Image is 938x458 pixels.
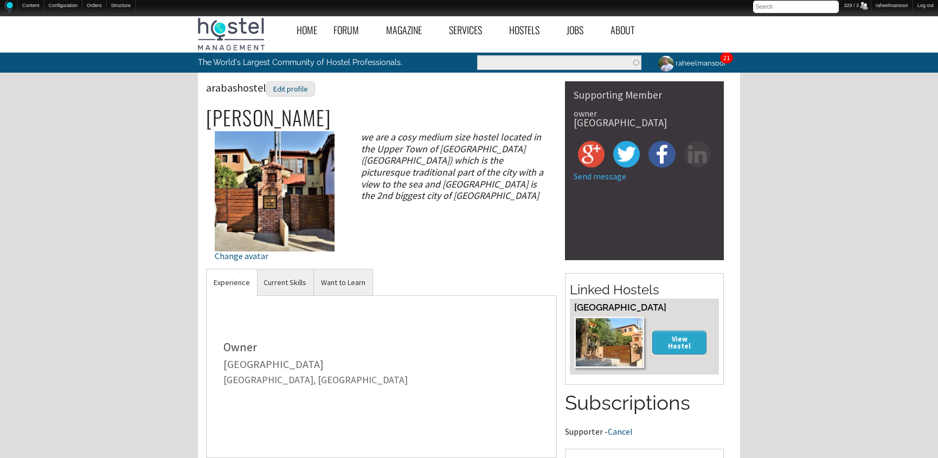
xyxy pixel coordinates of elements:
[266,81,315,94] a: Edit profile
[266,81,315,97] div: Edit profile
[684,141,711,167] img: in-square.png
[207,269,257,296] a: Experience
[223,341,539,353] div: Owner
[608,426,633,437] a: Cancel
[223,357,324,371] a: [GEOGRAPHIC_DATA]
[648,141,675,167] img: fb-square.png
[574,171,626,182] a: Send message
[215,131,335,251] img: arabashostel's picture
[574,109,715,118] div: owner
[314,269,372,296] a: Want to Learn
[652,331,706,354] a: View Hostel
[198,18,265,50] img: Hostel Management Home
[723,54,730,62] a: 21
[574,90,715,100] div: Supporting Member
[574,118,715,128] div: [GEOGRAPHIC_DATA]
[215,185,335,260] a: Change avatar
[206,106,557,129] h2: [PERSON_NAME]
[565,389,724,417] h2: Subscriptions
[477,55,641,70] input: Enter the terms you wish to search for.
[215,251,335,260] div: Change avatar
[378,18,441,42] a: Magazine
[325,18,378,42] a: Forum
[613,141,640,167] img: tw-square.png
[578,141,605,167] img: gp-square.png
[288,18,325,42] a: Home
[256,269,313,296] a: Current Skills
[4,1,13,13] img: Home
[570,281,719,299] h2: Linked Hostels
[565,389,724,436] section: Supporter -
[501,18,558,42] a: Hostels
[753,1,839,13] input: Search
[650,53,733,74] a: raheelmansoor
[352,131,556,202] div: we are a cosy medium size hostel located in the Upper Town of [GEOGRAPHIC_DATA]([GEOGRAPHIC_DATA]...
[223,375,539,385] div: [GEOGRAPHIC_DATA], [GEOGRAPHIC_DATA]
[206,81,315,94] span: arabashostel
[574,302,666,313] a: [GEOGRAPHIC_DATA]
[657,54,676,73] img: raheelmansoor's picture
[602,18,653,42] a: About
[441,18,501,42] a: Services
[558,18,602,42] a: Jobs
[198,53,424,72] p: The World's Largest Community of Hostel Professionals.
